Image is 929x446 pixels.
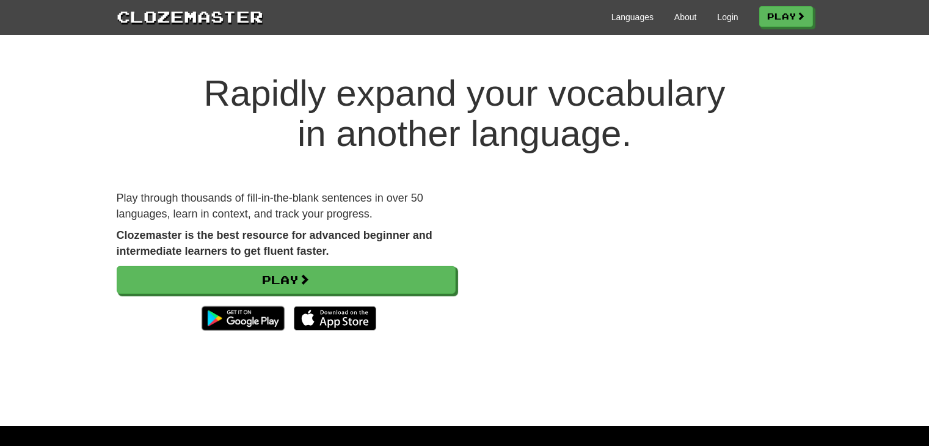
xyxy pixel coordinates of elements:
img: Get it on Google Play [195,300,290,337]
a: Play [117,266,456,294]
a: Languages [611,11,654,23]
a: Clozemaster [117,5,263,27]
a: Play [759,6,813,27]
a: About [674,11,697,23]
img: Download_on_the_App_Store_Badge_US-UK_135x40-25178aeef6eb6b83b96f5f2d004eda3bffbb37122de64afbaef7... [294,306,376,331]
strong: Clozemaster is the best resource for advanced beginner and intermediate learners to get fluent fa... [117,229,432,257]
p: Play through thousands of fill-in-the-blank sentences in over 50 languages, learn in context, and... [117,191,456,222]
a: Login [717,11,738,23]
